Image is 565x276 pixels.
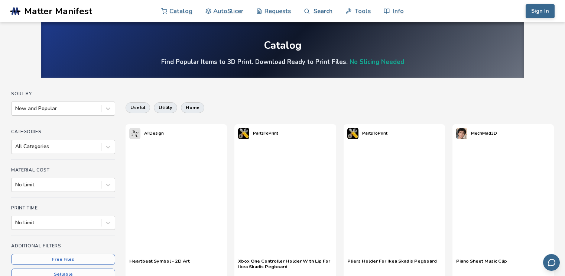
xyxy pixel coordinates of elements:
[456,258,507,269] a: Piano Sheet Music Clip
[11,254,115,265] button: Free Files
[452,124,501,143] a: MechMad3D's profileMechMad3D
[129,128,140,139] img: ATDesign's profile
[456,128,467,139] img: MechMad3D's profile
[144,129,164,137] p: ATDesign
[526,4,555,18] button: Sign In
[347,128,358,139] img: PartsToPrint's profile
[126,124,168,143] a: ATDesign's profileATDesign
[126,102,150,113] button: useful
[15,220,17,226] input: No Limit
[15,144,17,150] input: All Categories
[543,254,560,271] button: Send feedback via email
[238,128,249,139] img: PartsToPrint's profile
[24,6,92,16] span: Matter Manifest
[161,58,404,66] h4: Find Popular Items to 3D Print. Download Ready to Print Files.
[344,124,391,143] a: PartsToPrint's profilePartsToPrint
[11,129,115,134] h4: Categories
[264,40,302,51] div: Catalog
[181,102,204,113] button: home
[362,129,387,137] p: PartsToPrint
[471,129,497,137] p: MechMad3D
[11,205,115,211] h4: Print Time
[15,106,17,112] input: New and Popular
[238,258,332,269] a: Xbox One Controller Holder With Lip For Ikea Skadis Pegboard
[11,167,115,173] h4: Material Cost
[154,102,177,113] button: utility
[15,182,17,188] input: No Limit
[253,129,278,137] p: PartsToPrint
[350,58,404,66] a: No Slicing Needed
[347,258,437,269] a: Pliers Holder For Ikea Skadis Pegboard
[129,258,190,269] a: Heartbeat Symbol - 2D Art
[11,91,115,96] h4: Sort By
[234,124,282,143] a: PartsToPrint's profilePartsToPrint
[11,243,115,248] h4: Additional Filters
